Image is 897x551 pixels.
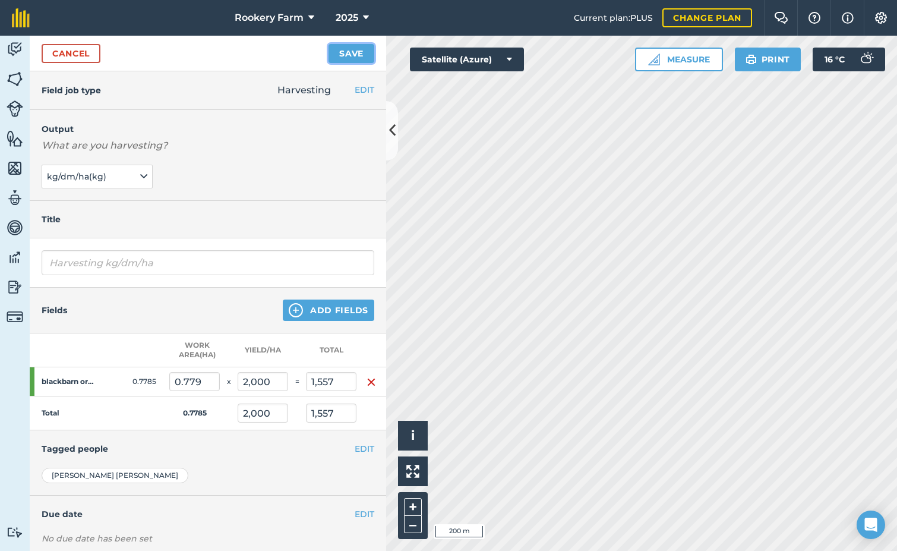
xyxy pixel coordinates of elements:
[277,84,331,96] span: Harvesting
[42,122,374,136] h4: Output
[7,130,23,147] img: svg+xml;base64,PHN2ZyB4bWxucz0iaHR0cDovL3d3dy53My5vcmcvMjAwMC9zdmciIHdpZHRoPSI1NiIgaGVpZ2h0PSI2MC...
[329,44,374,63] button: Save
[635,48,723,71] button: Measure
[367,375,376,389] img: svg+xml;base64,PHN2ZyB4bWxucz0iaHR0cDovL3d3dy53My5vcmcvMjAwMC9zdmciIHdpZHRoPSIxNiIgaGVpZ2h0PSIyNC...
[574,11,653,24] span: Current plan : PLUS
[7,278,23,296] img: svg+xml;base64,PD94bWwgdmVyc2lvbj0iMS4wIiBlbmNvZGluZz0idXRmLTgiPz4KPCEtLSBHZW5lcmF0b3I6IEFkb2JlIE...
[842,11,854,25] img: svg+xml;base64,PHN2ZyB4bWxucz0iaHR0cDovL3d3dy53My5vcmcvMjAwMC9zdmciIHdpZHRoPSIxNyIgaGVpZ2h0PSIxNy...
[42,442,374,455] h4: Tagged people
[42,408,59,417] strong: Total
[404,516,422,533] button: –
[355,442,374,455] button: EDIT
[774,12,788,24] img: Two speech bubbles overlapping with the left bubble in the forefront
[857,511,885,539] div: Open Intercom Messenger
[42,250,374,275] input: What needs doing?
[119,367,169,396] td: 0.7785
[7,248,23,266] img: svg+xml;base64,PD94bWwgdmVyc2lvbj0iMS4wIiBlbmNvZGluZz0idXRmLTgiPz4KPCEtLSBHZW5lcmF0b3I6IEFkb2JlIE...
[288,367,306,396] td: =
[7,159,23,177] img: svg+xml;base64,PHN2ZyB4bWxucz0iaHR0cDovL3d3dy53My5vcmcvMjAwMC9zdmciIHdpZHRoPSI1NiIgaGVpZ2h0PSI2MC...
[42,140,168,151] em: What are you harvesting?
[42,533,374,544] div: No due date has been set
[183,408,207,417] strong: 0.7785
[411,428,415,443] span: i
[238,333,288,367] th: Yield / Ha
[283,300,374,321] button: Add Fields
[42,213,374,226] h4: Title
[12,8,30,27] img: fieldmargin Logo
[289,303,303,317] img: svg+xml;base64,PHN2ZyB4bWxucz0iaHR0cDovL3d3dy53My5vcmcvMjAwMC9zdmciIHdpZHRoPSIxNCIgaGVpZ2h0PSIyNC...
[42,44,100,63] a: Cancel
[355,83,374,96] button: EDIT
[169,333,220,367] th: Work area ( Ha )
[355,508,374,521] button: EDIT
[7,100,23,117] img: svg+xml;base64,PD94bWwgdmVyc2lvbj0iMS4wIiBlbmNvZGluZz0idXRmLTgiPz4KPCEtLSBHZW5lcmF0b3I6IEFkb2JlIE...
[854,48,878,71] img: svg+xml;base64,PD94bWwgdmVyc2lvbj0iMS4wIiBlbmNvZGluZz0idXRmLTgiPz4KPCEtLSBHZW5lcmF0b3I6IEFkb2JlIE...
[336,11,358,25] span: 2025
[410,48,524,71] button: Satellite (Azure)
[874,12,888,24] img: A cog icon
[306,333,356,367] th: Total
[7,527,23,538] img: svg+xml;base64,PD94bWwgdmVyc2lvbj0iMS4wIiBlbmNvZGluZz0idXRmLTgiPz4KPCEtLSBHZW5lcmF0b3I6IEFkb2JlIE...
[404,498,422,516] button: +
[648,53,660,65] img: Ruler icon
[42,377,97,386] strong: blackbarn orchard
[42,304,67,317] h4: Fields
[406,465,419,478] img: Four arrows, one pointing top left, one top right, one bottom right and the last bottom left
[662,8,752,27] a: Change plan
[746,52,757,67] img: svg+xml;base64,PHN2ZyB4bWxucz0iaHR0cDovL3d3dy53My5vcmcvMjAwMC9zdmciIHdpZHRoPSIxOSIgaGVpZ2h0PSIyNC...
[813,48,885,71] button: 16 °C
[42,468,188,483] div: [PERSON_NAME] [PERSON_NAME]
[220,367,238,396] td: x
[398,421,428,451] button: i
[7,308,23,325] img: svg+xml;base64,PD94bWwgdmVyc2lvbj0iMS4wIiBlbmNvZGluZz0idXRmLTgiPz4KPCEtLSBHZW5lcmF0b3I6IEFkb2JlIE...
[7,40,23,58] img: svg+xml;base64,PD94bWwgdmVyc2lvbj0iMS4wIiBlbmNvZGluZz0idXRmLTgiPz4KPCEtLSBHZW5lcmF0b3I6IEFkb2JlIE...
[47,170,109,183] span: kg/dm/ha ( kg )
[235,11,304,25] span: Rookery Farm
[42,165,153,188] button: kg/dm/ha(kg)
[7,219,23,237] img: svg+xml;base64,PD94bWwgdmVyc2lvbj0iMS4wIiBlbmNvZGluZz0idXRmLTgiPz4KPCEtLSBHZW5lcmF0b3I6IEFkb2JlIE...
[735,48,801,71] button: Print
[42,84,101,97] h4: Field job type
[807,12,822,24] img: A question mark icon
[42,508,374,521] h4: Due date
[825,48,845,71] span: 16 ° C
[7,189,23,207] img: svg+xml;base64,PD94bWwgdmVyc2lvbj0iMS4wIiBlbmNvZGluZz0idXRmLTgiPz4KPCEtLSBHZW5lcmF0b3I6IEFkb2JlIE...
[7,70,23,88] img: svg+xml;base64,PHN2ZyB4bWxucz0iaHR0cDovL3d3dy53My5vcmcvMjAwMC9zdmciIHdpZHRoPSI1NiIgaGVpZ2h0PSI2MC...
